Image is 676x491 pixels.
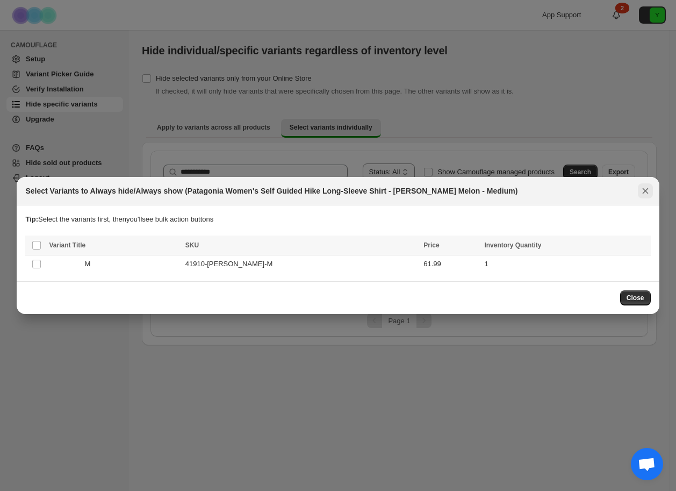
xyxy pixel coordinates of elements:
button: Close [620,290,651,305]
span: M [84,259,96,269]
span: Variant Title [49,241,85,249]
a: Open chat [631,448,663,480]
h2: Select Variants to Always hide/Always show (Patagonia Women's Self Guided Hike Long-Sleeve Shirt ... [25,186,517,196]
span: Close [627,294,644,302]
td: 41910-[PERSON_NAME]-M [182,255,421,273]
span: Inventory Quantity [484,241,541,249]
p: Select the variants first, then you'll see bulk action buttons [25,214,650,225]
button: Close [638,183,653,198]
td: 1 [481,255,650,273]
span: Price [423,241,439,249]
span: SKU [185,241,199,249]
strong: Tip: [25,215,38,223]
td: 61.99 [420,255,481,273]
